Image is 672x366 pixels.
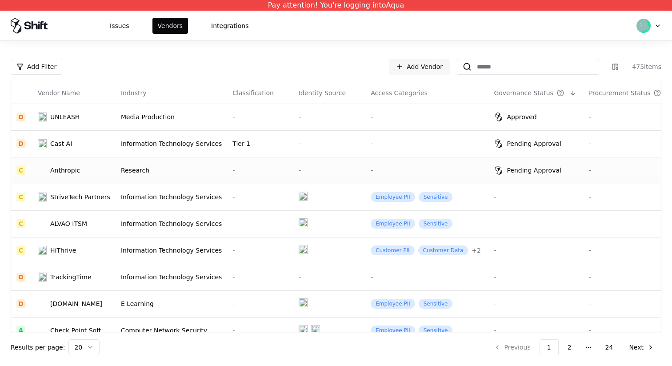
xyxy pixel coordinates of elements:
[371,219,415,229] div: Employee PII
[371,192,415,202] div: Employee PII
[494,326,578,335] div: -
[419,192,453,202] div: Sensitive
[50,273,92,282] div: TrackingTime
[299,218,308,227] img: entra.microsoft.com
[494,88,553,97] div: Governance Status
[121,246,222,255] div: Information Technology Services
[299,325,308,334] img: aws.amazon.com
[50,246,76,255] div: HiThrive
[299,139,360,148] div: -
[371,245,414,255] div: Customer PII
[11,59,62,75] button: Add Filter
[50,193,110,201] div: StriveTech Partners
[419,326,453,335] div: Sensitive
[38,139,47,148] img: Cast AI
[299,113,360,121] div: -
[540,339,559,355] button: 1
[371,139,483,148] div: -
[152,18,188,34] button: Vendors
[38,113,47,121] img: UNLEASH
[50,219,87,228] div: ALVAO ITSM
[494,219,578,228] div: -
[232,139,288,148] div: Tier 1
[232,193,288,201] div: -
[121,299,222,308] div: E Learning
[311,325,320,334] img: entra.microsoft.com
[121,219,222,228] div: Information Technology Services
[371,88,428,97] div: Access Categories
[38,193,47,201] img: StriveTech Partners
[494,273,578,282] div: -
[371,113,483,121] div: -
[494,246,578,255] div: -
[418,245,468,255] div: Customer Data
[371,326,415,335] div: Employee PII
[206,18,254,34] button: Integrations
[232,88,274,97] div: Classification
[299,192,308,201] img: entra.microsoft.com
[232,246,288,255] div: -
[232,299,288,308] div: -
[626,62,661,71] div: 475 items
[299,245,308,254] img: entra.microsoft.com
[121,273,222,282] div: Information Technology Services
[507,166,561,175] div: Pending Approval
[232,326,288,335] div: -
[494,299,578,308] div: -
[50,139,72,148] div: Cast AI
[232,166,288,175] div: -
[104,18,135,34] button: Issues
[38,246,47,255] img: HiThrive
[16,113,25,121] div: D
[299,166,360,175] div: -
[472,246,481,255] div: + 2
[494,193,578,201] div: -
[38,273,47,282] img: TrackingTime
[16,219,25,228] div: C
[371,299,415,309] div: Employee PII
[589,88,651,97] div: Procurement Status
[16,299,25,308] div: D
[121,326,222,335] div: Computer Network Security
[419,219,453,229] div: Sensitive
[560,339,579,355] button: 2
[16,166,25,175] div: C
[371,273,483,282] div: -
[507,139,561,148] div: Pending Approval
[38,299,47,308] img: Whiteboard.Chat
[299,273,360,282] div: -
[299,298,308,307] img: entra.microsoft.com
[38,219,47,228] img: ALVAO ITSM
[622,339,661,355] button: Next
[16,246,25,255] div: C
[16,193,25,201] div: C
[299,88,346,97] div: Identity Source
[121,113,222,121] div: Media Production
[50,326,110,335] div: Check Point Software
[38,166,47,175] img: Anthropic
[16,273,25,282] div: D
[16,139,25,148] div: D
[50,113,80,121] div: UNLEASH
[121,193,222,201] div: Information Technology Services
[121,139,222,148] div: Information Technology Services
[121,88,147,97] div: Industry
[50,299,102,308] div: [DOMAIN_NAME]
[487,339,661,355] nav: pagination
[232,219,288,228] div: -
[598,339,620,355] button: 24
[11,343,65,352] p: Results per page:
[419,299,453,309] div: Sensitive
[38,326,47,335] img: Check Point Software
[121,166,222,175] div: Research
[389,59,450,75] a: Add Vendor
[472,246,481,255] button: +2
[50,166,80,175] div: Anthropic
[371,166,483,175] div: -
[16,326,25,335] div: A
[38,88,80,97] div: Vendor Name
[232,113,288,121] div: -
[232,273,288,282] div: -
[507,113,536,121] div: Approved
